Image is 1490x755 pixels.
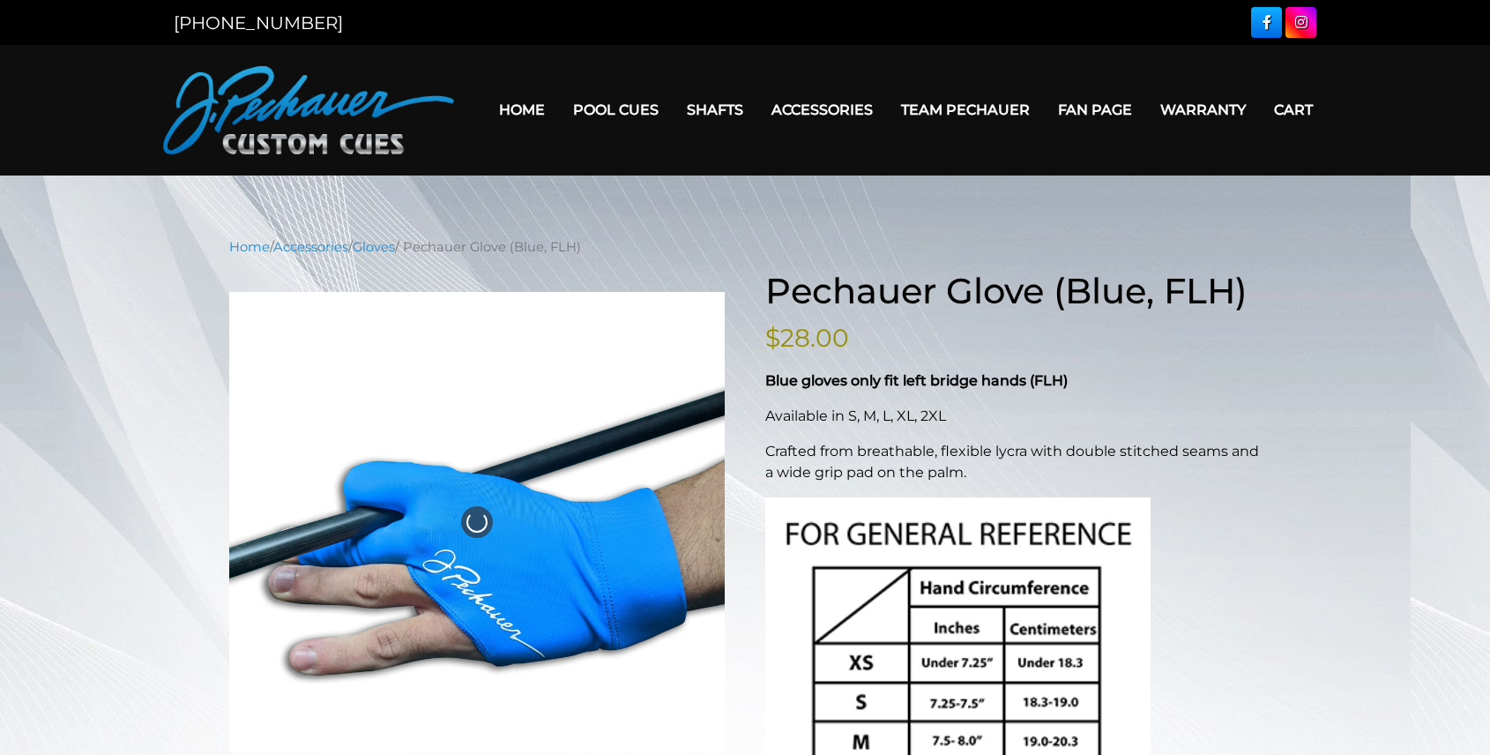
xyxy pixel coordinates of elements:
nav: Breadcrumb [229,237,1261,257]
a: Team Pechauer [887,87,1044,132]
a: Warranty [1146,87,1260,132]
a: Accessories [757,87,887,132]
a: Cart [1260,87,1327,132]
a: Gloves [353,239,395,255]
h1: Pechauer Glove (Blue, FLH) [765,270,1261,312]
strong: Blue gloves only fit left bridge hands (FLH) [765,372,1068,389]
p: Available in S, M, L, XL, 2XL [765,406,1261,427]
a: Shafts [673,87,757,132]
a: Home [485,87,559,132]
bdi: 28.00 [765,323,849,353]
span: $ [765,323,780,353]
a: Home [229,239,270,255]
p: Crafted from breathable, flexible lycra with double stitched seams and a wide grip pad on the palm. [765,441,1261,483]
a: Pool Cues [559,87,673,132]
a: Fan Page [1044,87,1146,132]
img: blue-glove [229,292,725,752]
a: [PHONE_NUMBER] [174,12,343,34]
img: Pechauer Custom Cues [163,66,454,154]
a: Accessories [273,239,348,255]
